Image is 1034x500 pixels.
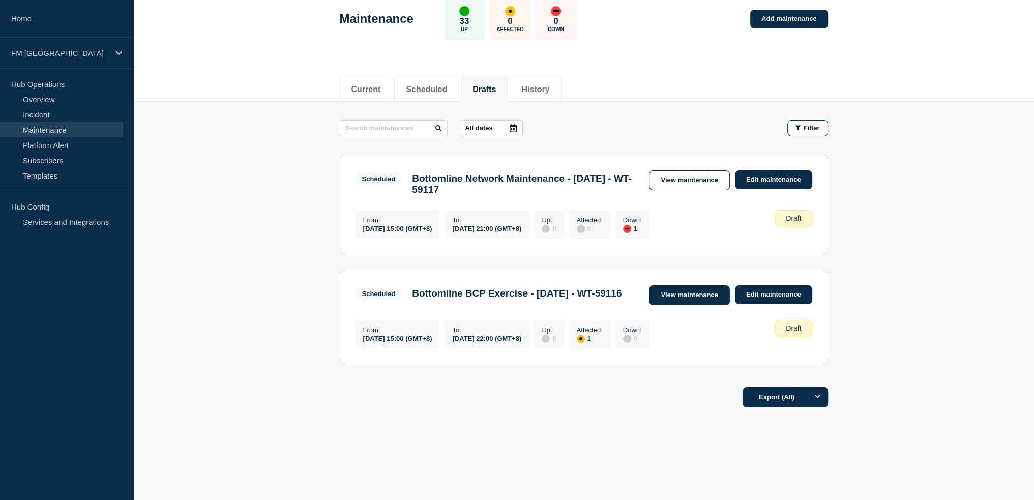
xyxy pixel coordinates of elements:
h3: Bottomline Network Maintenance - [DATE] - WT-59117 [412,173,639,195]
div: up [459,6,469,16]
p: 0 [553,16,558,26]
div: affected [577,335,585,343]
div: disabled [577,225,585,233]
div: disabled [623,335,631,343]
div: 0 [542,334,556,343]
p: From : [363,216,432,224]
div: 1 [577,334,603,343]
span: Filter [804,124,820,132]
p: FM [GEOGRAPHIC_DATA] [11,49,109,57]
div: Draft [775,320,812,336]
div: 0 [623,334,642,343]
p: Down [548,26,564,32]
div: [DATE] 15:00 (GMT+8) [363,224,432,232]
button: Filter [787,120,828,136]
div: [DATE] 21:00 (GMT+8) [452,224,521,232]
div: [DATE] 22:00 (GMT+8) [452,334,521,342]
button: Export (All) [743,387,828,407]
p: Down : [623,216,642,224]
h1: Maintenance [340,12,413,26]
div: Scheduled [362,290,396,298]
div: affected [505,6,515,16]
div: [DATE] 15:00 (GMT+8) [363,334,432,342]
button: Options [808,387,828,407]
input: Search maintenances [340,120,448,136]
p: From : [363,326,432,334]
p: To : [452,326,521,334]
p: Up [461,26,468,32]
button: Scheduled [406,85,447,94]
div: 1 [623,224,642,233]
div: 0 [577,224,603,233]
div: disabled [542,335,550,343]
p: Up : [542,216,556,224]
p: To : [452,216,521,224]
button: Current [351,85,381,94]
a: View maintenance [649,170,729,190]
a: Add maintenance [750,10,828,28]
div: down [623,225,631,233]
div: disabled [542,225,550,233]
div: down [551,6,561,16]
h3: Bottomline BCP Exercise - [DATE] - WT-59116 [412,288,622,299]
button: History [521,85,549,94]
p: Affected : [577,216,603,224]
div: Draft [775,210,812,226]
button: Drafts [472,85,496,94]
a: Edit maintenance [735,285,812,304]
p: Up : [542,326,556,334]
p: 0 [508,16,512,26]
p: All dates [465,124,493,132]
p: 33 [459,16,469,26]
div: 0 [542,224,556,233]
p: Down : [623,326,642,334]
div: Scheduled [362,175,396,183]
a: Edit maintenance [735,170,812,189]
a: View maintenance [649,285,729,305]
button: All dates [460,120,523,136]
p: Affected : [577,326,603,334]
p: Affected [496,26,523,32]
